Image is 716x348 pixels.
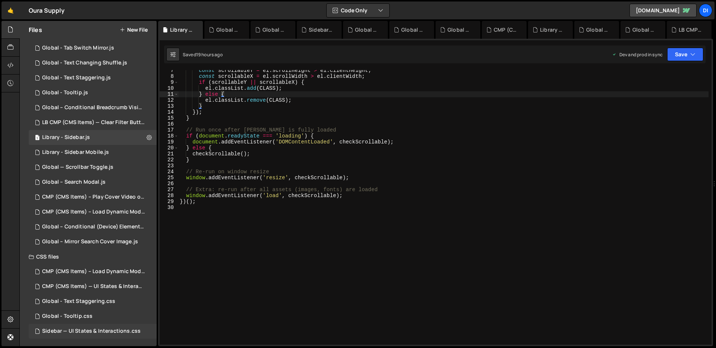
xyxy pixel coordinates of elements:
div: Global - Notification Toasters.js [632,26,656,34]
div: 16 [160,121,179,127]
div: Global - Text Staggering.css [42,298,115,305]
div: 14937/43533.css [29,279,159,294]
div: Global - Text Staggering.css [355,26,379,34]
div: 14937/44593.js [29,145,157,160]
div: 14937/44563.css [29,309,157,324]
button: Code Only [327,4,389,17]
div: Global — Scrollbar Toggle.js [42,164,113,171]
span: 1 [35,135,40,141]
div: 19 [160,139,179,145]
div: Global - Tab Switch Mirror.js [263,26,286,34]
div: Global - Offline Mode.js [586,26,610,34]
div: 14937/38915.js [29,219,159,234]
div: 14937/38901.js [29,190,159,205]
div: 12 [160,97,179,103]
div: 8 [160,73,179,79]
div: LB CMP (CMS Items) — Clear Filter Buttons.js [42,119,145,126]
div: Sidebar — UI States & Interactions.css [42,328,141,335]
div: 25 [160,175,179,181]
div: Global - Tab Switch Mirror.js [42,45,114,51]
div: 30 [160,205,179,211]
div: Library - Sidebar Mobile.js [42,149,109,156]
div: 14 [160,109,179,115]
div: 22 [160,157,179,163]
div: Global - Text Staggering.js [447,26,471,34]
div: 14937/45200.js [29,56,157,70]
div: CSS files [20,249,157,264]
div: CMP (CMS Items) – Load Dynamic Modal (AJAX).js [42,209,145,215]
div: 7 [160,67,179,73]
div: Sidebar — UI States & Interactions.css [309,26,333,34]
div: 9 [160,79,179,85]
div: 14937/38911.js [29,234,157,249]
div: 28 [160,193,179,199]
div: 14937/44562.js [29,85,157,100]
a: 🤙 [1,1,20,19]
div: 14937/44781.js [29,70,157,85]
div: 14937/44789.css [29,324,157,339]
div: Global - Text Staggering.js [42,75,111,81]
div: Library - Sidebar.js [170,26,194,34]
div: 14937/44170.js [29,100,159,115]
div: 10 [160,85,179,91]
div: CMP (CMS Items) – Play Cover Video on Hover.js [42,194,145,200]
div: 11 [160,91,179,97]
div: Library - Sidebar Mobile.js [540,26,564,34]
div: 15 [160,115,179,121]
div: 14937/39947.js [29,160,157,175]
div: 29 [160,199,179,205]
div: 14937/44933.css [29,294,157,309]
div: 14937/43376.js [29,115,159,130]
div: 18 [160,133,179,139]
div: CMP (CMS Items) – Load Dynamic Modal (AJAX).css [42,268,145,275]
div: 14937/38913.js [29,175,157,190]
div: Global - Tooltip.js [42,89,88,96]
div: Global - Search Modal Logic.js [401,26,425,34]
div: LB CMP (CMS Items) — Clear Filter Buttons.js [679,26,703,34]
div: CMP (CMS Page) - Rich Text Highlight Pill.js [494,26,518,34]
div: 27 [160,187,179,193]
div: Global – Conditional (Device) Element Visibility.js [42,224,145,230]
div: 24 [160,169,179,175]
div: CMP (CMS Items) — UI States & Interactions.css [42,283,145,290]
div: 14937/45352.js [29,130,157,145]
button: Save [667,48,703,61]
div: Global - Text Changing Shuffle.js [42,60,127,66]
div: 14937/44975.js [29,41,157,56]
div: Global – Search Modal.js [42,179,106,186]
div: 13 [160,103,179,109]
button: New File [120,27,148,33]
div: Oura Supply [29,6,65,15]
div: 17 [160,127,179,133]
div: 19 hours ago [196,51,223,58]
div: 14937/38910.js [29,205,159,219]
div: Global - Tooltip.css [42,313,92,320]
div: 14937/38909.css [29,264,159,279]
div: 23 [160,163,179,169]
div: Global – Mirror Search Cover Image.js [42,238,138,245]
div: 21 [160,151,179,157]
div: Global – Conditional Breadcrumb Visibility.js [42,104,145,111]
a: [DOMAIN_NAME] [629,4,697,17]
div: Library - Sidebar.js [42,134,90,141]
div: 26 [160,181,179,187]
h2: Files [29,26,42,34]
div: Global - Text Changing Shuffle.js [216,26,240,34]
div: Saved [183,51,223,58]
a: Di [699,4,712,17]
div: Dev and prod in sync [612,51,663,58]
div: 20 [160,145,179,151]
